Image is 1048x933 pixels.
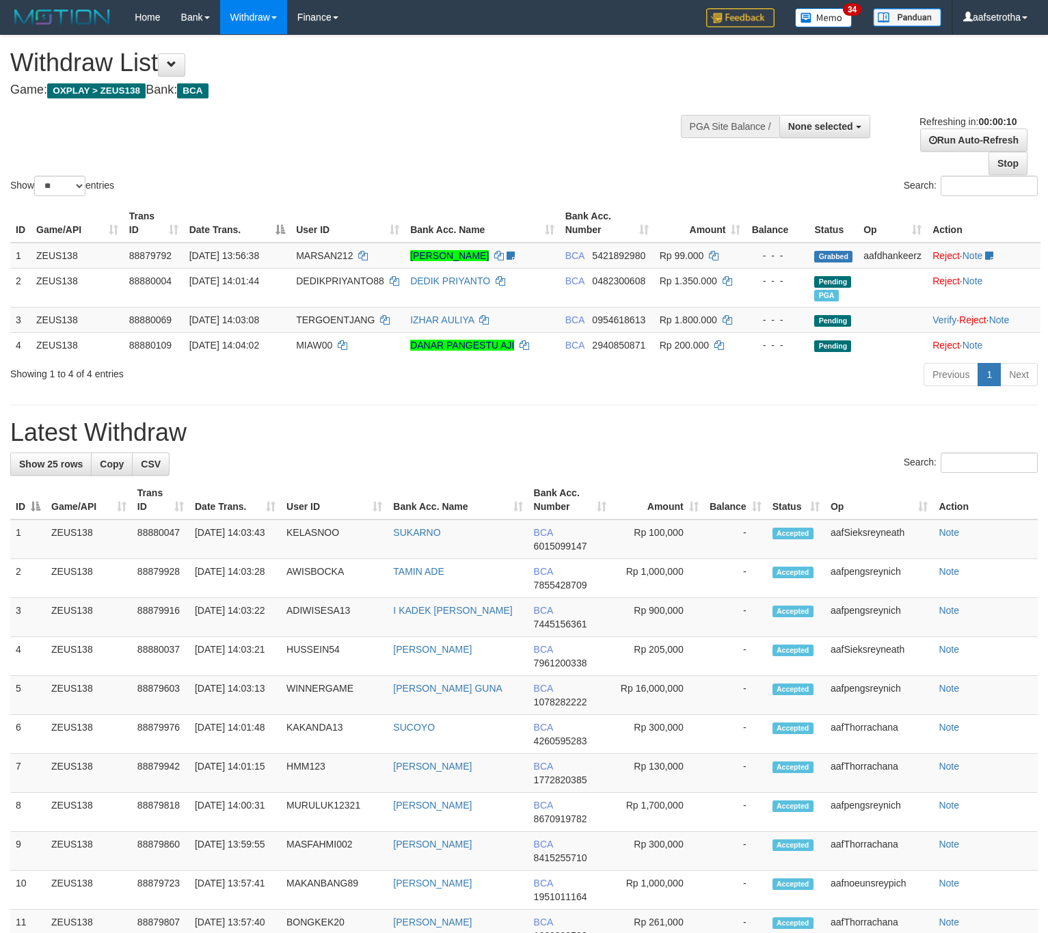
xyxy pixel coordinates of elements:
[393,644,472,655] a: [PERSON_NAME]
[132,715,189,754] td: 88879976
[10,49,685,77] h1: Withdraw List
[592,275,645,286] span: Copy 0482300608 to clipboard
[772,878,814,890] span: Accepted
[932,314,956,325] a: Verify
[534,605,553,616] span: BCA
[31,204,124,243] th: Game/API: activate to sort column ascending
[779,115,870,138] button: None selected
[612,559,704,598] td: Rp 1,000,000
[10,176,114,196] label: Show entries
[825,559,933,598] td: aafpengsreynich
[46,871,132,910] td: ZEUS138
[132,832,189,871] td: 88879860
[927,332,1040,357] td: ·
[132,598,189,637] td: 88879916
[825,637,933,676] td: aafSieksreyneath
[10,307,31,332] td: 3
[704,754,767,793] td: -
[704,793,767,832] td: -
[534,891,587,902] span: Copy 1951011164 to clipboard
[660,250,704,261] span: Rp 99.000
[681,115,779,138] div: PGA Site Balance /
[612,519,704,559] td: Rp 100,000
[920,129,1027,152] a: Run Auto-Refresh
[296,314,375,325] span: TERGOENTJANG
[534,839,553,850] span: BCA
[132,559,189,598] td: 88879928
[927,204,1040,243] th: Action
[132,637,189,676] td: 88880037
[927,307,1040,332] td: · ·
[939,761,959,772] a: Note
[978,363,1001,386] a: 1
[746,204,809,243] th: Balance
[843,3,861,16] span: 34
[592,314,645,325] span: Copy 0954618613 to clipboard
[788,121,853,132] span: None selected
[825,754,933,793] td: aafThorrachana
[772,761,814,773] span: Accepted
[410,340,514,351] a: DANAR PANGESTU AJI
[393,683,502,694] a: [PERSON_NAME] GUNA
[704,637,767,676] td: -
[10,793,46,832] td: 8
[34,176,85,196] select: Showentries
[534,774,587,785] span: Copy 1772820385 to clipboard
[660,340,709,351] span: Rp 200.000
[534,697,587,707] span: Copy 1078282222 to clipboard
[281,559,388,598] td: AWISBOCKA
[10,559,46,598] td: 2
[393,917,472,928] a: [PERSON_NAME]
[31,332,124,357] td: ZEUS138
[706,8,775,27] img: Feedback.jpg
[704,519,767,559] td: -
[132,676,189,715] td: 88879603
[704,481,767,519] th: Balance: activate to sort column ascending
[592,340,645,351] span: Copy 2940850871 to clipboard
[963,250,983,261] a: Note
[10,754,46,793] td: 7
[772,645,814,656] span: Accepted
[189,832,281,871] td: [DATE] 13:59:55
[704,715,767,754] td: -
[565,250,585,261] span: BCA
[858,204,927,243] th: Op: activate to sort column ascending
[939,566,959,577] a: Note
[932,250,960,261] a: Reject
[825,832,933,871] td: aafThorrachana
[904,176,1038,196] label: Search:
[10,637,46,676] td: 4
[825,676,933,715] td: aafpengsreynich
[19,459,83,470] span: Show 25 rows
[184,204,291,243] th: Date Trans.: activate to sort column descending
[10,871,46,910] td: 10
[46,481,132,519] th: Game/API: activate to sort column ascending
[534,722,553,733] span: BCA
[393,605,512,616] a: I KADEK [PERSON_NAME]
[825,871,933,910] td: aafnoeunsreypich
[825,793,933,832] td: aafpengsreynich
[388,481,528,519] th: Bank Acc. Name: activate to sort column ascending
[767,481,825,519] th: Status: activate to sort column ascending
[704,832,767,871] td: -
[410,314,474,325] a: IZHAR AULIYA
[989,314,1010,325] a: Note
[189,871,281,910] td: [DATE] 13:57:41
[281,481,388,519] th: User ID: activate to sort column ascending
[772,684,814,695] span: Accepted
[814,290,838,301] span: Marked by aafpengsreynich
[10,481,46,519] th: ID: activate to sort column descending
[924,363,978,386] a: Previous
[751,313,803,327] div: - - -
[825,481,933,519] th: Op: activate to sort column ascending
[704,871,767,910] td: -
[654,204,747,243] th: Amount: activate to sort column ascending
[47,83,146,98] span: OXPLAY > ZEUS138
[189,754,281,793] td: [DATE] 14:01:15
[281,754,388,793] td: HMM123
[281,637,388,676] td: HUSSEIN54
[814,276,851,288] span: Pending
[534,683,553,694] span: BCA
[129,275,172,286] span: 88880004
[534,541,587,552] span: Copy 6015099147 to clipboard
